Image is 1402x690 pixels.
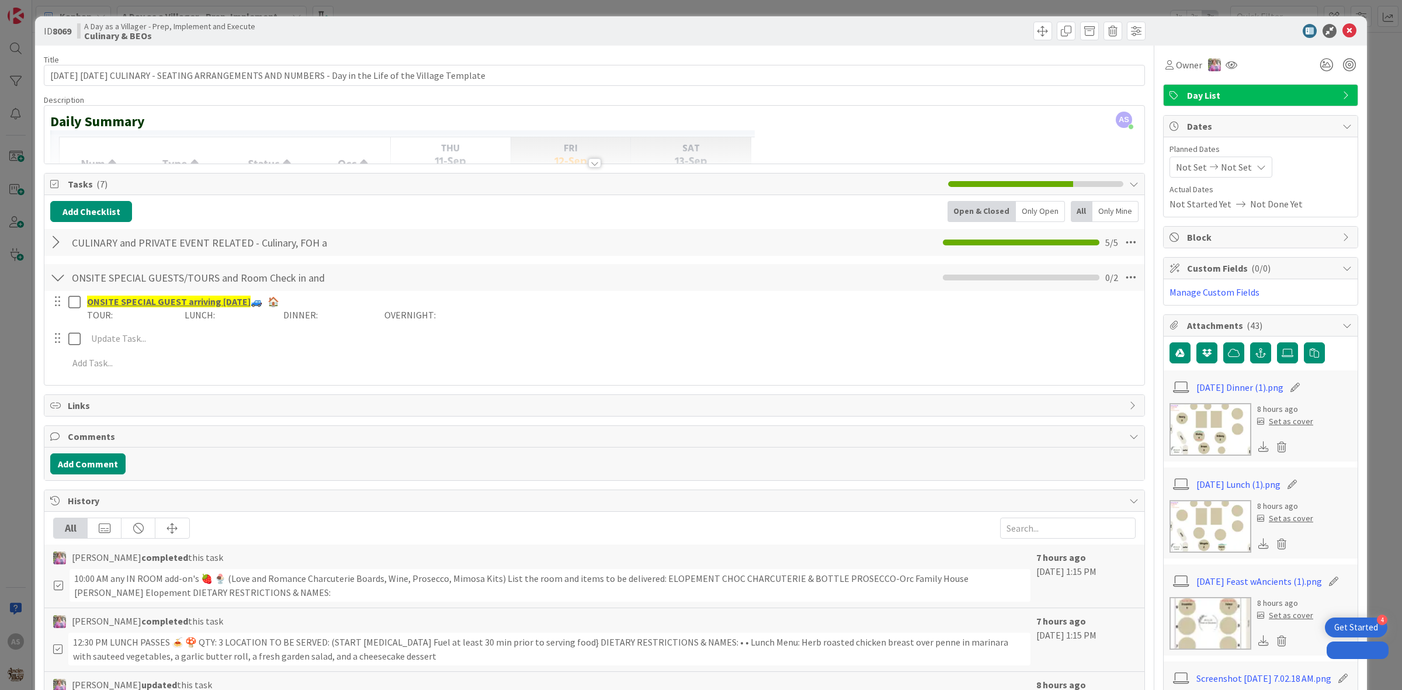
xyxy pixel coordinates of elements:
div: Set as cover [1257,415,1313,428]
span: History [68,494,1123,508]
button: Add Comment [50,453,126,474]
label: Title [44,54,59,65]
span: A Day as a Villager - Prep, Implement and Execute [84,22,255,31]
div: 8 hours ago [1257,500,1313,512]
div: [DATE] 1:15 PM [1036,614,1136,665]
a: Manage Custom Fields [1170,286,1259,298]
div: Download [1257,633,1270,649]
input: Add Checklist... [68,267,331,288]
span: Not Started Yet [1170,197,1231,211]
div: [DATE] 1:15 PM [1036,550,1136,602]
b: completed [141,615,188,627]
div: Download [1257,439,1270,455]
div: 12:30 PM LUNCH PASSES 🍝 🍄 QTY: 3 LOCATION TO BE SERVED: (START [MEDICAL_DATA] Fuel at least 30 mi... [68,633,1030,665]
b: 7 hours ago [1036,615,1086,627]
strong: Daily Summary [50,112,145,130]
div: Only Mine [1092,201,1139,222]
span: Attachments [1187,318,1337,332]
span: Comments [68,429,1123,443]
span: 5 / 5 [1105,235,1118,249]
div: All [1071,201,1092,222]
span: AS [1116,112,1132,128]
input: Add Checklist... [68,232,331,253]
span: Links [68,398,1123,412]
b: 8069 [53,25,71,37]
span: ( 43 ) [1247,320,1262,331]
b: Culinary & BEOs [84,31,255,40]
span: 0 / 2 [1105,271,1118,285]
span: Not Done Yet [1250,197,1303,211]
img: OM [53,615,66,628]
u: ONSITE SPECIAL GUEST arriving [DATE] [87,296,251,307]
span: ( 0/0 ) [1251,262,1271,274]
span: Actual Dates [1170,183,1352,196]
span: Not Set [1221,160,1252,174]
input: type card name here... [44,65,1145,86]
span: Dates [1187,119,1337,133]
input: Search... [1000,518,1136,539]
span: ( 7 ) [96,178,107,190]
a: [DATE] Lunch (1).png [1196,477,1280,491]
div: All [54,518,88,538]
div: Set as cover [1257,609,1313,622]
div: Set as cover [1257,512,1313,525]
button: Add Checklist [50,201,132,222]
span: Not Set [1176,160,1207,174]
span: ID [44,24,71,38]
div: Open Get Started checklist, remaining modules: 4 [1325,618,1387,637]
a: [DATE] Dinner (1).png [1196,380,1283,394]
div: Open & Closed [948,201,1016,222]
div: 8 hours ago [1257,597,1313,609]
span: Custom Fields [1187,261,1337,275]
p: TOUR: LUNCH: DINNER: OVERNIGHT: [87,308,1136,322]
span: Block [1187,230,1337,244]
span: Description [44,95,84,105]
div: Download [1257,536,1270,552]
span: [PERSON_NAME] this task [72,550,223,564]
p: 🚙 🏠 [87,295,1136,308]
span: Planned Dates [1170,143,1352,155]
span: Owner [1176,58,1202,72]
span: [PERSON_NAME] this task [72,614,223,628]
div: Only Open [1016,201,1065,222]
span: Day List [1187,88,1337,102]
a: [DATE] Feast wAncients (1).png [1196,574,1322,588]
img: OM [1208,58,1221,71]
a: Screenshot [DATE] 7.02.18 AM.png [1196,671,1331,685]
div: Get Started [1334,622,1378,633]
span: Tasks [68,177,942,191]
img: OM [53,552,66,564]
div: 8 hours ago [1257,403,1313,415]
b: completed [141,552,188,563]
div: 4 [1377,615,1387,625]
div: 10:00 AM any IN ROOM add-on's 🍓 🍨 (Love and Romance Charcuterie Boards, Wine, Prosecco, Mimosa Ki... [70,569,1030,602]
b: 7 hours ago [1036,552,1086,563]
